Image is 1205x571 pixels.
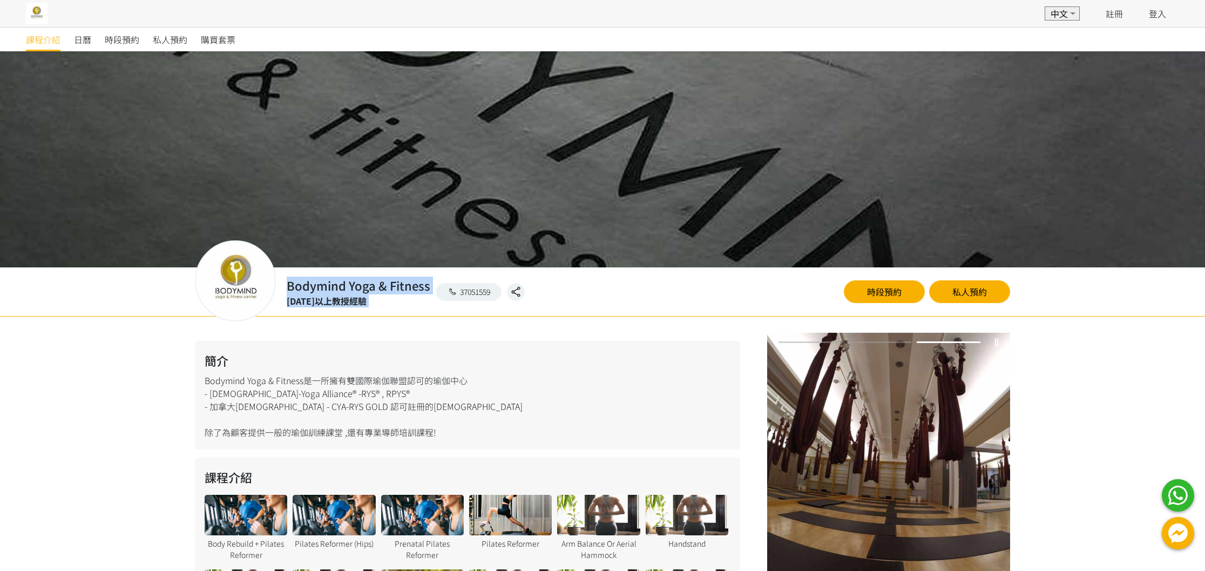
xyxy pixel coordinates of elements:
[205,538,287,561] div: Body Rebuild + Pilates Reformer
[469,538,552,549] div: Pilates Reformer
[201,33,235,46] span: 購買套票
[1106,7,1123,20] a: 註冊
[929,280,1010,303] a: 私人預約
[205,352,730,370] h2: 簡介
[557,538,640,561] div: Arm Balance Or Aerial Hammock
[195,341,740,449] div: Bodymind Yoga & Fitness是一所擁有雙國際瑜伽聯盟認可的瑜伽中心 - [DEMOGRAPHIC_DATA]-Yoga Alliance® -RYS® , RPYS® - 加拿...
[105,33,139,46] span: 時段預約
[646,538,728,549] div: Handstand
[74,33,91,46] span: 日曆
[26,3,48,24] img: 2I6SeW5W6eYajyVCbz3oJhiE9WWz8sZcVXnArBrK.jpg
[844,280,925,303] a: 時段預約
[1149,7,1166,20] a: 登入
[293,538,375,549] div: Pilates Reformer (Hips)
[153,28,187,51] a: 私人預約
[436,283,502,301] a: 37051559
[26,33,60,46] span: 課程介紹
[287,294,430,307] div: [DATE]以上教授經驗
[201,28,235,51] a: 購買套票
[74,28,91,51] a: 日曆
[26,28,60,51] a: 課程介紹
[105,28,139,51] a: 時段預約
[205,468,730,486] h2: 課程介紹
[153,33,187,46] span: 私人預約
[287,277,430,294] h2: Bodymind Yoga & Fitness
[381,538,464,561] div: Prenatal Pilates Reformer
